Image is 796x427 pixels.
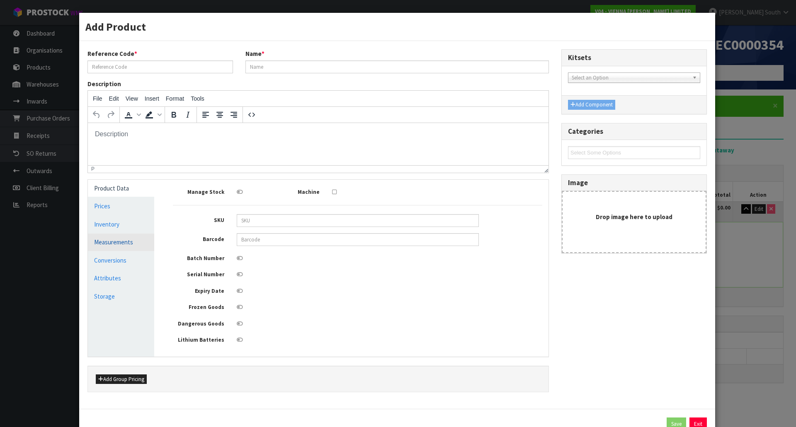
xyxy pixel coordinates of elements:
label: Dangerous Goods [167,318,230,328]
strong: Drop image here to upload [596,213,672,221]
label: Frozen Goods [167,301,230,311]
button: Add Group Pricing [96,374,147,384]
h3: Add Product [85,19,709,34]
button: Italic [181,108,195,122]
button: Source code [245,108,259,122]
a: Product Data [88,180,154,197]
a: Storage [88,288,154,305]
a: Inventory [88,216,154,233]
h3: Categories [568,128,700,135]
button: Align center [213,108,227,122]
label: Name [245,49,265,58]
input: Name [245,60,549,73]
button: Add Component [568,100,615,110]
a: Measurements [88,234,154,251]
iframe: Rich Text Area. Press ALT-0 for help. [88,123,548,165]
button: Align right [227,108,241,122]
input: Reference Code [87,60,233,73]
input: SKU [237,214,479,227]
div: Background color [142,108,163,122]
h3: Kitsets [568,54,700,62]
label: Description [87,80,121,88]
span: Format [166,95,184,102]
a: Prices [88,198,154,215]
button: Undo [90,108,104,122]
a: Attributes [88,270,154,287]
label: Lithium Batteries [167,334,230,344]
div: Resize [541,166,548,173]
span: View [126,95,138,102]
span: Edit [109,95,119,102]
span: Insert [145,95,159,102]
a: Conversions [88,252,154,269]
div: Text color [121,108,142,122]
div: p [91,166,95,172]
label: Expiry Date [167,285,230,295]
button: Align left [199,108,213,122]
button: Bold [167,108,181,122]
label: Machine [262,186,325,196]
label: Reference Code [87,49,137,58]
h3: Image [568,179,700,187]
label: Batch Number [167,252,230,263]
label: SKU [167,214,230,224]
label: Manage Stock [167,186,230,196]
button: Redo [104,108,118,122]
label: Serial Number [167,268,230,279]
span: File [93,95,102,102]
label: Barcode [167,233,230,244]
input: Barcode [237,233,479,246]
span: Select an Option [572,73,689,83]
span: Tools [191,95,204,102]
